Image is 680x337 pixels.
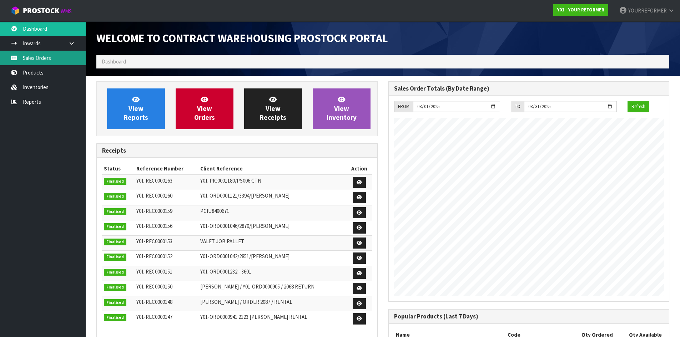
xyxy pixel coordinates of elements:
button: Refresh [628,101,649,112]
span: Y01-REC0000151 [136,268,172,275]
img: cube-alt.png [11,6,20,15]
span: Y01-REC0000150 [136,283,172,290]
h3: Popular Products (Last 7 Days) [394,313,664,320]
span: Welcome to Contract Warehousing ProStock Portal [96,31,388,45]
span: Y01-ORD0001042/2851/[PERSON_NAME] [200,253,289,260]
a: ViewReceipts [244,88,302,129]
h3: Sales Order Totals (By Date Range) [394,85,664,92]
span: Y01-PIC0001180/PS006 CTN [200,177,261,184]
span: View Orders [194,95,215,122]
th: Client Reference [198,163,347,174]
th: Status [102,163,135,174]
span: Finalised [104,223,126,230]
span: Finalised [104,239,126,246]
span: Y01-REC0000147 [136,313,172,320]
th: Action [347,163,372,174]
span: Finalised [104,208,126,215]
span: Y01-ORD0000941 2123 [PERSON_NAME] RENTAL [200,313,307,320]
span: VALET JOB PALLET [200,238,244,245]
span: View Receipts [260,95,286,122]
span: Finalised [104,284,126,291]
span: Y01-ORD0001121/3394/[PERSON_NAME] [200,192,289,199]
a: ViewReports [107,88,165,129]
h3: Receipts [102,147,372,154]
span: YOURREFORMER [628,7,667,14]
small: WMS [61,8,72,15]
th: Reference Number [135,163,198,174]
span: Y01-ORD0001046/2879/[PERSON_NAME] [200,223,289,229]
span: Finalised [104,193,126,200]
span: Dashboard [102,58,126,65]
span: Y01-REC0000163 [136,177,172,184]
span: ProStock [23,6,59,15]
span: [PERSON_NAME] / ORDER 2087 / RENTAL [200,298,292,305]
span: Y01-ORD0001232 - 3601 [200,268,251,275]
span: Y01-REC0000156 [136,223,172,229]
strong: Y01 - YOUR REFORMER [557,7,604,13]
a: ViewInventory [313,88,371,129]
span: Y01-REC0000148 [136,298,172,305]
a: ViewOrders [176,88,233,129]
span: View Inventory [327,95,357,122]
div: TO [511,101,524,112]
span: Y01-REC0000160 [136,192,172,199]
span: Y01-REC0000152 [136,253,172,260]
span: Y01-REC0000153 [136,238,172,245]
span: PCIU8490671 [200,208,229,214]
span: Finalised [104,269,126,276]
span: Y01-REC0000159 [136,208,172,214]
span: Finalised [104,299,126,306]
span: View Reports [124,95,148,122]
div: FROM [394,101,413,112]
span: Finalised [104,254,126,261]
span: [PERSON_NAME] / Y01-ORD0000905 / 2068 RETURN [200,283,314,290]
span: Finalised [104,178,126,185]
span: Finalised [104,314,126,321]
